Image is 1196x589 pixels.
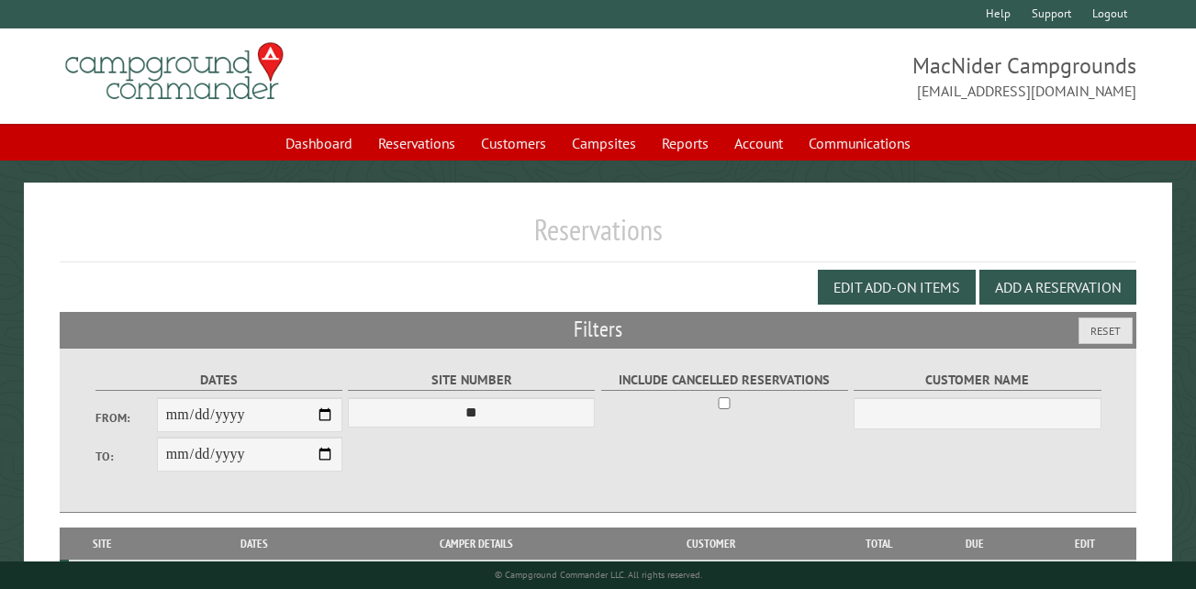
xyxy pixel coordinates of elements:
[651,126,720,161] a: Reports
[348,370,595,391] label: Site Number
[470,126,557,161] a: Customers
[95,448,157,465] label: To:
[69,528,135,560] th: Site
[580,528,842,560] th: Customer
[915,528,1034,560] th: Due
[95,370,342,391] label: Dates
[274,126,363,161] a: Dashboard
[60,36,289,107] img: Campground Commander
[561,126,647,161] a: Campsites
[495,569,702,581] small: © Campground Commander LLC. All rights reserved.
[723,126,794,161] a: Account
[798,126,922,161] a: Communications
[842,528,915,560] th: Total
[373,528,580,560] th: Camper Details
[818,270,976,305] button: Edit Add-on Items
[598,50,1136,102] span: MacNider Campgrounds [EMAIL_ADDRESS][DOMAIN_NAME]
[135,528,373,560] th: Dates
[60,312,1136,347] h2: Filters
[367,126,466,161] a: Reservations
[854,370,1101,391] label: Customer Name
[1034,528,1136,560] th: Edit
[1079,317,1133,344] button: Reset
[95,409,157,427] label: From:
[979,270,1136,305] button: Add a Reservation
[60,212,1136,262] h1: Reservations
[601,370,848,391] label: Include Cancelled Reservations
